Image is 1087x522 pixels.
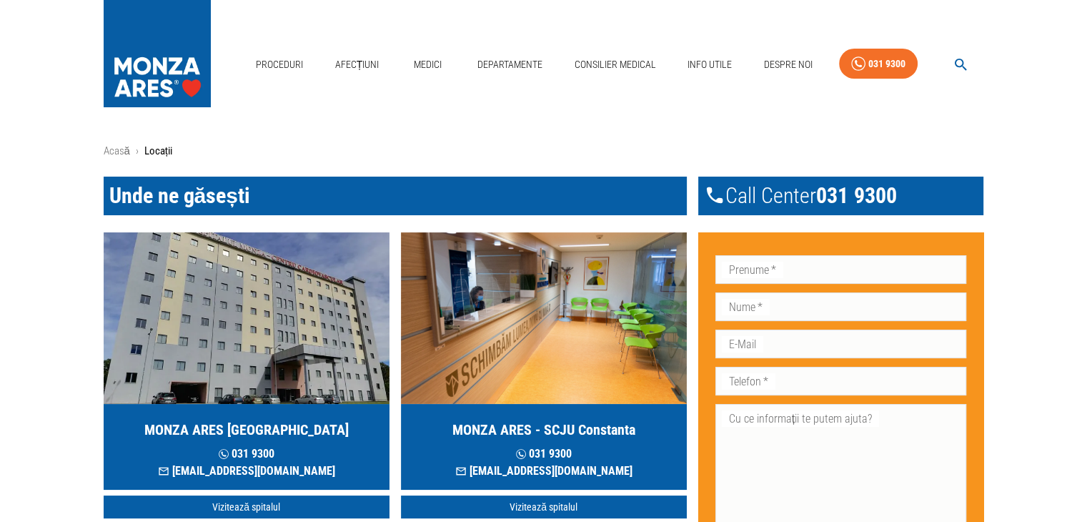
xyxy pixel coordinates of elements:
[455,445,632,463] p: 031 9300
[329,50,385,79] a: Afecțiuni
[452,420,635,440] h5: MONZA ARES - SCJU Constanta
[682,50,738,79] a: Info Utile
[109,183,250,208] span: Unde ne găsești
[405,50,451,79] a: Medici
[839,49,918,79] a: 031 9300
[868,55,905,73] div: 031 9300
[455,463,632,480] p: [EMAIL_ADDRESS][DOMAIN_NAME]
[401,232,687,490] a: MONZA ARES - SCJU Constanta 031 9300[EMAIL_ADDRESS][DOMAIN_NAME]
[104,232,389,490] a: MONZA ARES [GEOGRAPHIC_DATA] 031 9300[EMAIL_ADDRESS][DOMAIN_NAME]
[401,496,687,519] a: Vizitează spitalul
[698,177,984,215] div: Call Center
[104,144,130,157] a: Acasă
[144,420,349,440] h5: MONZA ARES [GEOGRAPHIC_DATA]
[136,143,139,159] li: ›
[104,232,389,404] img: MONZA ARES Bucuresti
[158,445,335,463] p: 031 9300
[472,50,548,79] a: Departamente
[816,182,896,210] span: 031 9300
[104,496,389,519] a: Vizitează spitalul
[568,50,661,79] a: Consilier Medical
[158,463,335,480] p: [EMAIL_ADDRESS][DOMAIN_NAME]
[144,143,172,159] p: Locații
[104,143,984,159] nav: breadcrumb
[250,50,309,79] a: Proceduri
[401,232,687,404] img: MONZA ARES Constanta
[758,50,818,79] a: Despre Noi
